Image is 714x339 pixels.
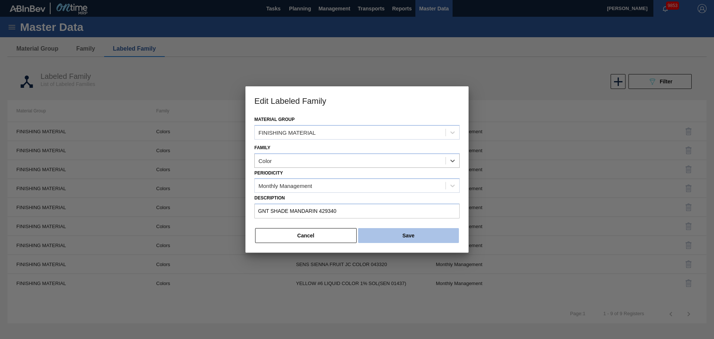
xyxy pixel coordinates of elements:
div: Monthly Management [258,183,312,189]
div: FINISHING MATERIAL [258,129,316,135]
button: Cancel [255,228,357,243]
h3: Edit Labeled Family [245,86,469,115]
label: Material Group [254,117,295,122]
div: Color [258,157,272,164]
label: Periodicity [254,170,283,176]
button: Save [358,228,459,243]
label: Family [254,145,270,150]
label: Description [254,193,460,204]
